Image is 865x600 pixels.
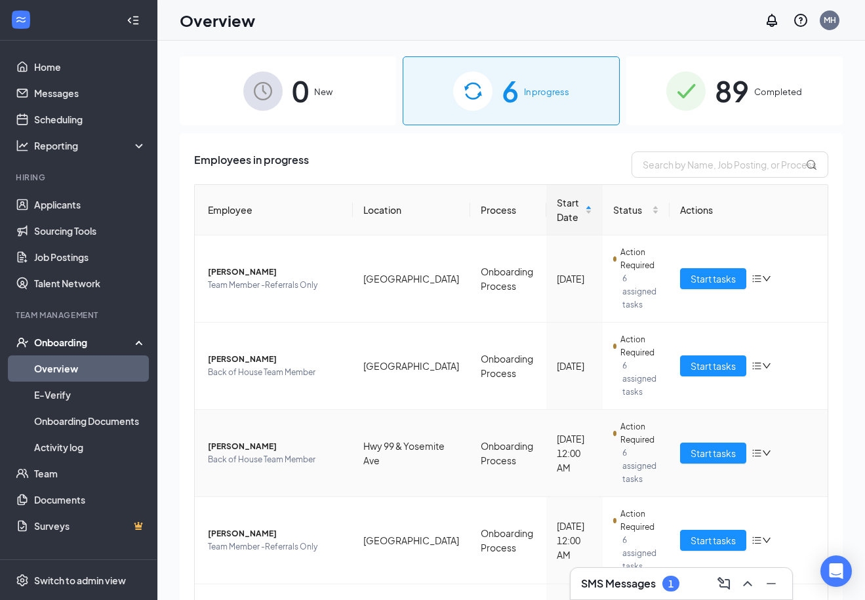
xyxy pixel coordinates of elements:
[208,540,342,553] span: Team Member -Referrals Only
[752,448,762,458] span: bars
[622,359,659,399] span: 6 assigned tasks
[824,14,836,26] div: MH
[557,195,582,224] span: Start Date
[292,68,309,113] span: 0
[622,534,659,573] span: 6 assigned tasks
[620,333,659,359] span: Action Required
[208,353,342,366] span: [PERSON_NAME]
[524,85,569,98] span: In progress
[668,578,674,590] div: 1
[34,355,146,382] a: Overview
[208,366,342,379] span: Back of House Team Member
[737,573,758,594] button: ChevronUp
[622,272,659,311] span: 6 assigned tasks
[34,408,146,434] a: Onboarding Documents
[470,323,547,410] td: Onboarding Process
[620,246,659,272] span: Action Required
[314,85,332,98] span: New
[16,336,29,349] svg: UserCheck
[353,235,470,323] td: [GEOGRAPHIC_DATA]
[740,576,755,591] svg: ChevronUp
[613,203,649,217] span: Status
[34,191,146,218] a: Applicants
[16,172,144,183] div: Hiring
[34,336,135,349] div: Onboarding
[820,555,852,587] div: Open Intercom Messenger
[194,151,309,178] span: Employees in progress
[208,266,342,279] span: [PERSON_NAME]
[34,139,147,152] div: Reporting
[761,573,782,594] button: Minimize
[557,519,592,562] div: [DATE] 12:00 AM
[557,359,592,373] div: [DATE]
[714,573,734,594] button: ComposeMessage
[34,106,146,132] a: Scheduling
[34,54,146,80] a: Home
[208,440,342,453] span: [PERSON_NAME]
[16,574,29,587] svg: Settings
[208,279,342,292] span: Team Member -Referrals Only
[752,361,762,371] span: bars
[195,185,353,235] th: Employee
[691,533,736,548] span: Start tasks
[34,80,146,106] a: Messages
[34,487,146,513] a: Documents
[353,323,470,410] td: [GEOGRAPHIC_DATA]
[691,271,736,286] span: Start tasks
[762,361,771,370] span: down
[34,218,146,244] a: Sourcing Tools
[762,449,771,458] span: down
[470,410,547,497] td: Onboarding Process
[752,273,762,284] span: bars
[353,497,470,584] td: [GEOGRAPHIC_DATA]
[581,576,656,591] h3: SMS Messages
[603,185,670,235] th: Status
[762,536,771,545] span: down
[208,453,342,466] span: Back of House Team Member
[691,359,736,373] span: Start tasks
[680,355,746,376] button: Start tasks
[620,420,659,447] span: Action Required
[34,382,146,408] a: E-Verify
[716,576,732,591] svg: ComposeMessage
[622,447,659,486] span: 6 assigned tasks
[680,443,746,464] button: Start tasks
[632,151,828,178] input: Search by Name, Job Posting, or Process
[680,530,746,551] button: Start tasks
[691,446,736,460] span: Start tasks
[680,268,746,289] button: Start tasks
[127,14,140,27] svg: Collapse
[180,9,255,31] h1: Overview
[763,576,779,591] svg: Minimize
[620,508,659,534] span: Action Required
[353,410,470,497] td: Hwy 99 & Yosemite Ave
[208,527,342,540] span: [PERSON_NAME]
[470,497,547,584] td: Onboarding Process
[793,12,809,28] svg: QuestionInfo
[670,185,828,235] th: Actions
[34,460,146,487] a: Team
[34,434,146,460] a: Activity log
[353,185,470,235] th: Location
[557,431,592,475] div: [DATE] 12:00 AM
[34,270,146,296] a: Talent Network
[752,535,762,546] span: bars
[470,235,547,323] td: Onboarding Process
[557,271,592,286] div: [DATE]
[470,185,547,235] th: Process
[34,574,126,587] div: Switch to admin view
[14,13,28,26] svg: WorkstreamLogo
[16,139,29,152] svg: Analysis
[16,310,144,321] div: Team Management
[762,274,771,283] span: down
[502,68,519,113] span: 6
[764,12,780,28] svg: Notifications
[34,244,146,270] a: Job Postings
[715,68,749,113] span: 89
[34,513,146,539] a: SurveysCrown
[754,85,802,98] span: Completed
